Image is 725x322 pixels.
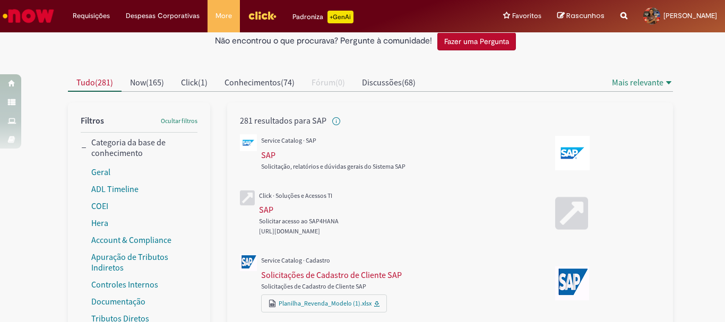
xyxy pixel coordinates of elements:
[437,32,516,50] button: Fazer uma Pergunta
[663,11,717,20] span: [PERSON_NAME]
[512,11,541,21] span: Favoritos
[248,7,277,23] img: click_logo_yellow_360x200.png
[557,11,605,21] a: Rascunhos
[215,37,432,46] h2: Não encontrou o que procurava? Pergunte à comunidade!
[566,11,605,21] span: Rascunhos
[327,11,353,23] p: +GenAi
[1,5,56,27] img: ServiceNow
[215,11,232,21] span: More
[292,11,353,23] div: Padroniza
[73,11,110,21] span: Requisições
[126,11,200,21] span: Despesas Corporativas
